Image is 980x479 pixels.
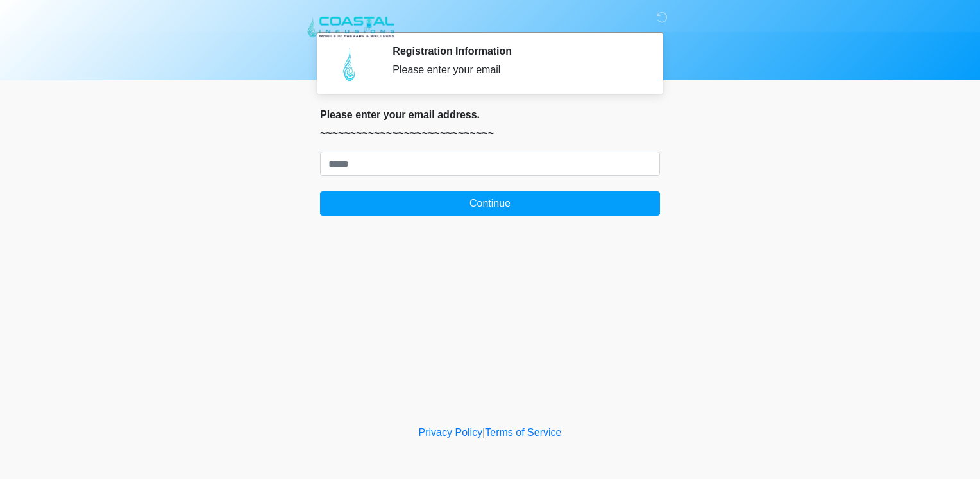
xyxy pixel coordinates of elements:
a: Terms of Service [485,427,561,438]
h2: Please enter your email address. [320,109,660,121]
p: ~~~~~~~~~~~~~~~~~~~~~~~~~~~~~ [320,126,660,141]
img: Agent Avatar [330,45,368,83]
a: Privacy Policy [419,427,483,438]
div: Please enter your email [393,62,641,78]
h2: Registration Information [393,45,641,57]
button: Continue [320,191,660,216]
a: | [482,427,485,438]
img: Coastal Infusions Mobile IV Therapy and Wellness Logo [307,10,396,39]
